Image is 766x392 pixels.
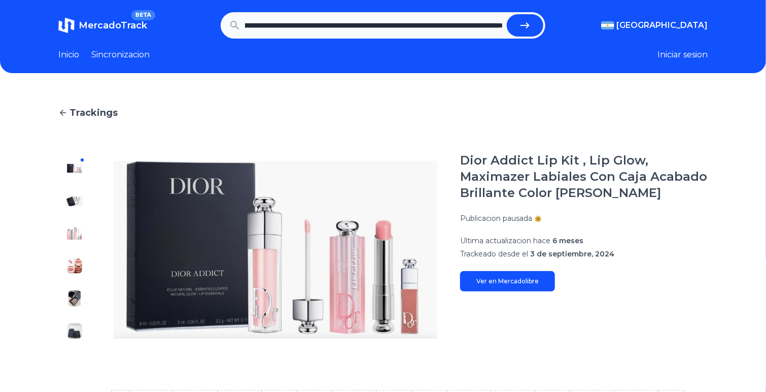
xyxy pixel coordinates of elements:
[657,49,708,61] button: Iniciar sesion
[552,236,583,245] span: 6 meses
[66,160,83,177] img: Dior Addict Lip Kit , Lip Glow, Maximazer Labiales Con Caja Acabado Brillante Color Rosa
[66,258,83,274] img: Dior Addict Lip Kit , Lip Glow, Maximazer Labiales Con Caja Acabado Brillante Color Rosa
[131,10,155,20] span: BETA
[460,236,550,245] span: Ultima actualizacion hace
[58,49,79,61] a: Inicio
[58,17,147,34] a: MercadoTrackBETA
[460,152,708,201] h1: Dior Addict Lip Kit , Lip Glow, Maximazer Labiales Con Caja Acabado Brillante Color [PERSON_NAME]
[58,17,75,34] img: MercadoTrack
[460,249,528,258] span: Trackeado desde el
[111,152,440,347] img: Dior Addict Lip Kit , Lip Glow, Maximazer Labiales Con Caja Acabado Brillante Color Rosa
[66,225,83,242] img: Dior Addict Lip Kit , Lip Glow, Maximazer Labiales Con Caja Acabado Brillante Color Rosa
[601,21,614,29] img: Argentina
[66,193,83,209] img: Dior Addict Lip Kit , Lip Glow, Maximazer Labiales Con Caja Acabado Brillante Color Rosa
[91,49,150,61] a: Sincronizacion
[601,19,708,31] button: [GEOGRAPHIC_DATA]
[66,290,83,307] img: Dior Addict Lip Kit , Lip Glow, Maximazer Labiales Con Caja Acabado Brillante Color Rosa
[79,20,147,31] span: MercadoTrack
[66,323,83,339] img: Dior Addict Lip Kit , Lip Glow, Maximazer Labiales Con Caja Acabado Brillante Color Rosa
[58,106,708,120] a: Trackings
[460,271,555,291] a: Ver en Mercadolibre
[616,19,708,31] span: [GEOGRAPHIC_DATA]
[460,213,532,223] p: Publicacion pausada
[530,249,614,258] span: 3 de septiembre, 2024
[69,106,118,120] span: Trackings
